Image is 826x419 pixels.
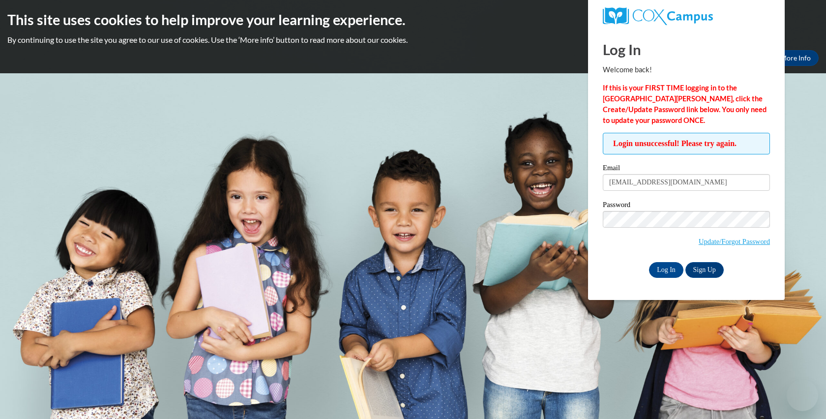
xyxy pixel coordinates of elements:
[685,262,724,278] a: Sign Up
[787,380,818,411] iframe: Button to launch messaging window
[603,7,770,25] a: COX Campus
[603,64,770,75] p: Welcome back!
[7,10,819,30] h2: This site uses cookies to help improve your learning experience.
[603,164,770,174] label: Email
[603,84,767,124] strong: If this is your FIRST TIME logging in to the [GEOGRAPHIC_DATA][PERSON_NAME], click the Create/Upd...
[7,34,819,45] p: By continuing to use the site you agree to our use of cookies. Use the ‘More info’ button to read...
[699,238,770,245] a: Update/Forgot Password
[603,7,713,25] img: COX Campus
[649,262,683,278] input: Log In
[603,133,770,154] span: Login unsuccessful! Please try again.
[603,201,770,211] label: Password
[603,39,770,60] h1: Log In
[772,50,819,66] a: More Info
